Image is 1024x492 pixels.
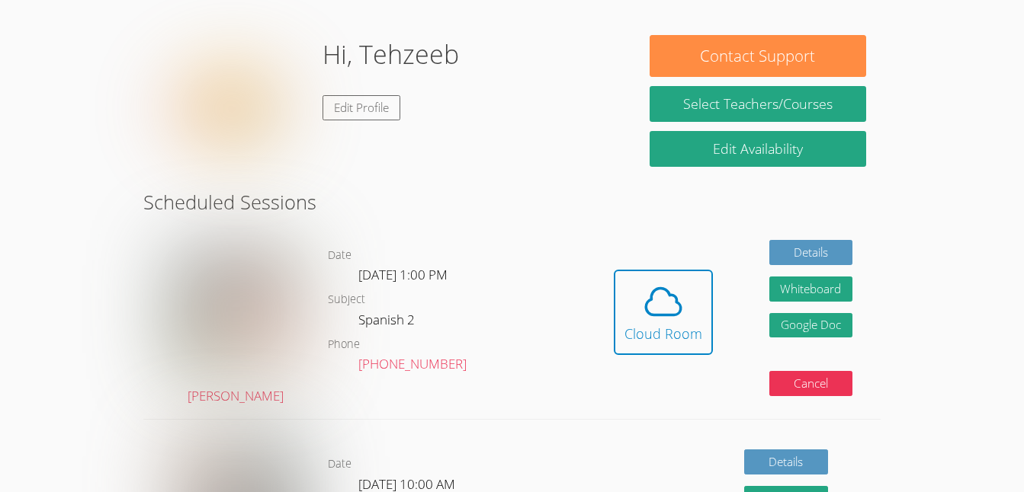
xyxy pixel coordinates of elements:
dt: Date [328,246,351,265]
button: Cancel [769,371,853,396]
h1: Hi, Tehzeeb [323,35,459,74]
dt: Date [328,455,351,474]
a: Details [744,449,828,474]
button: Whiteboard [769,276,853,302]
dd: Spanish 2 [358,309,418,335]
button: Contact Support [650,35,866,77]
div: Cloud Room [624,323,702,344]
a: [PERSON_NAME] [166,240,305,407]
a: [PHONE_NUMBER] [358,355,467,372]
dt: Subject [328,290,365,309]
a: Edit Profile [323,95,400,120]
img: avatar.png [166,240,305,379]
h2: Scheduled Sessions [143,187,881,216]
button: Cloud Room [614,270,713,355]
a: Google Doc [769,313,853,338]
a: Edit Availability [650,131,866,167]
img: default.png [158,35,310,187]
a: Select Teachers/Courses [650,86,866,122]
a: Details [769,240,853,265]
span: [DATE] 1:00 PM [358,266,448,283]
dt: Phone [328,335,360,354]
